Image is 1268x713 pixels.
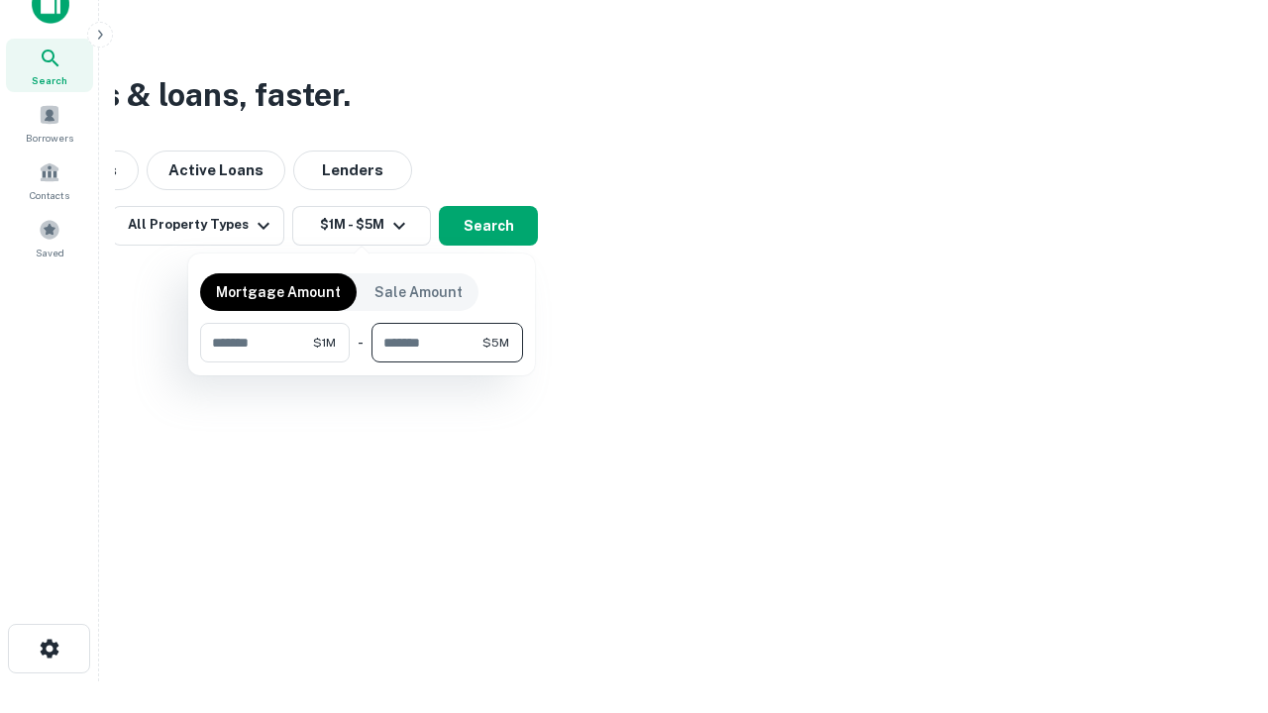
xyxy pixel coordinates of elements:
[374,281,463,303] p: Sale Amount
[1169,555,1268,650] iframe: Chat Widget
[313,334,336,352] span: $1M
[482,334,509,352] span: $5M
[358,323,364,362] div: -
[216,281,341,303] p: Mortgage Amount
